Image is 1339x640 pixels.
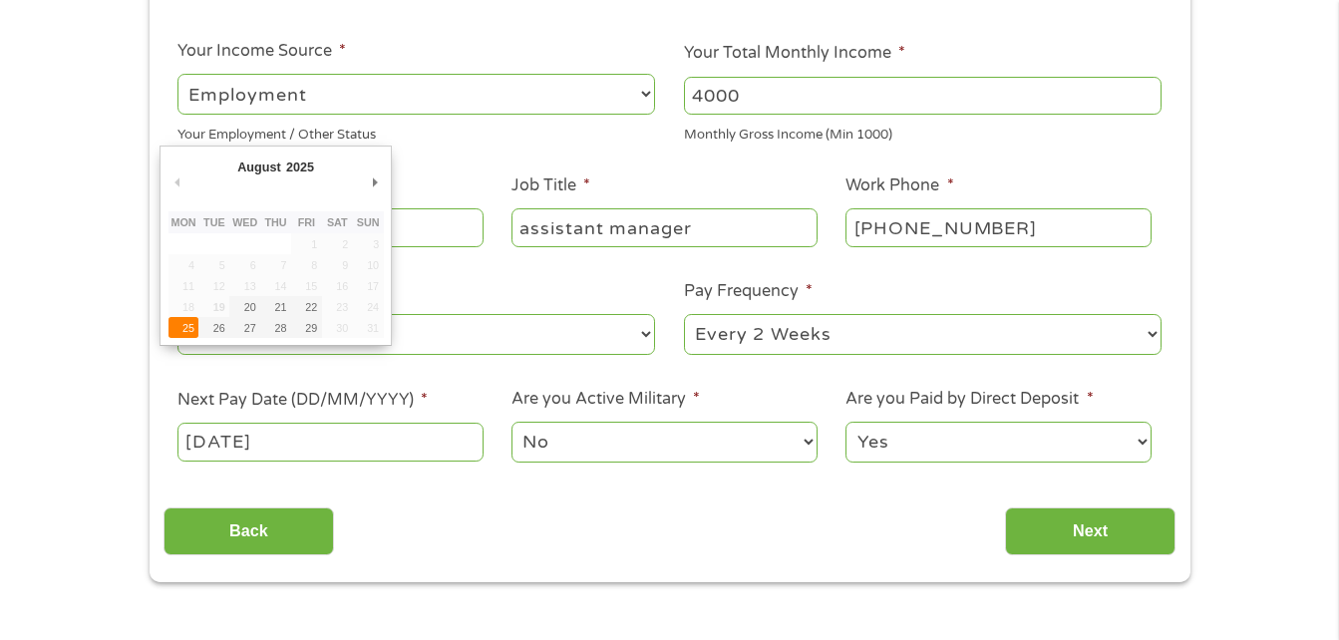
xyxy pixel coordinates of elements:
[298,216,315,228] abbr: Friday
[264,216,286,228] abbr: Thursday
[235,154,284,180] div: August
[684,119,1162,146] div: Monthly Gross Income (Min 1000)
[511,208,817,246] input: Cashier
[684,77,1162,115] input: 1800
[845,175,953,196] label: Work Phone
[177,119,655,146] div: Your Employment / Other Status
[177,390,428,411] label: Next Pay Date (DD/MM/YYYY)
[168,168,186,195] button: Previous Month
[232,216,257,228] abbr: Wednesday
[291,317,322,338] button: 29
[845,208,1151,246] input: (231) 754-4010
[203,216,225,228] abbr: Tuesday
[684,43,905,64] label: Your Total Monthly Income
[229,317,260,338] button: 27
[283,154,316,180] div: 2025
[511,175,590,196] label: Job Title
[327,216,348,228] abbr: Saturday
[177,41,346,62] label: Your Income Source
[684,281,813,302] label: Pay Frequency
[170,216,195,228] abbr: Monday
[845,389,1093,410] label: Are you Paid by Direct Deposit
[1005,507,1175,556] input: Next
[511,389,700,410] label: Are you Active Military
[164,507,334,556] input: Back
[291,296,322,317] button: 22
[198,317,229,338] button: 26
[229,296,260,317] button: 20
[357,216,380,228] abbr: Sunday
[260,296,291,317] button: 21
[260,317,291,338] button: 28
[177,423,483,461] input: Use the arrow keys to pick a date
[168,317,199,338] button: 25
[366,168,384,195] button: Next Month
